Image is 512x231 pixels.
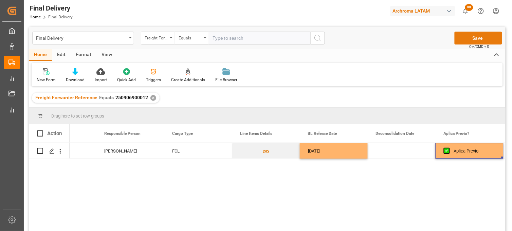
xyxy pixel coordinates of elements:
span: 250906900012 [115,95,148,100]
span: Ctrl/CMD + S [470,44,489,49]
button: show 88 new notifications [458,3,473,19]
div: Final Delivery [30,3,73,13]
span: 88 [465,4,473,11]
div: [DATE] [300,143,368,159]
span: Cargo Type [172,131,193,136]
div: Final Delivery [36,33,127,42]
div: Import [95,77,107,83]
span: BL Release Date [308,131,337,136]
span: Deconsolidation Date [376,131,415,136]
div: FCL [164,143,232,159]
div: Action [47,130,62,137]
button: open menu [175,32,209,45]
div: [PERSON_NAME] [96,143,164,159]
input: Type to search [209,32,311,45]
div: Press SPACE to select this row. [29,143,70,159]
div: Create Additionals [171,77,205,83]
span: Responsible Person [104,131,141,136]
div: New Form [37,77,56,83]
span: Freight Forwarder Reference [35,95,97,100]
div: Archroma LATAM [390,6,455,16]
div: Home [29,49,52,61]
div: Format [71,49,96,61]
div: Equals [179,33,202,41]
div: Aplica Previo [454,143,495,159]
span: Aplica Previo? [444,131,470,136]
div: View [96,49,117,61]
a: Home [30,15,41,19]
div: Freight Forwarder Reference [145,33,168,41]
div: Quick Add [117,77,136,83]
div: File Browser [215,77,237,83]
button: search button [311,32,325,45]
button: open menu [32,32,134,45]
span: Equals [99,95,114,100]
button: open menu [141,32,175,45]
button: Save [455,32,502,45]
span: Line Items Details [240,131,272,136]
div: ✕ [150,95,156,101]
div: Edit [52,49,71,61]
div: Download [66,77,85,83]
button: Help Center [473,3,489,19]
div: Triggers [146,77,161,83]
button: Archroma LATAM [390,4,458,17]
span: Drag here to set row groups [51,113,104,119]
